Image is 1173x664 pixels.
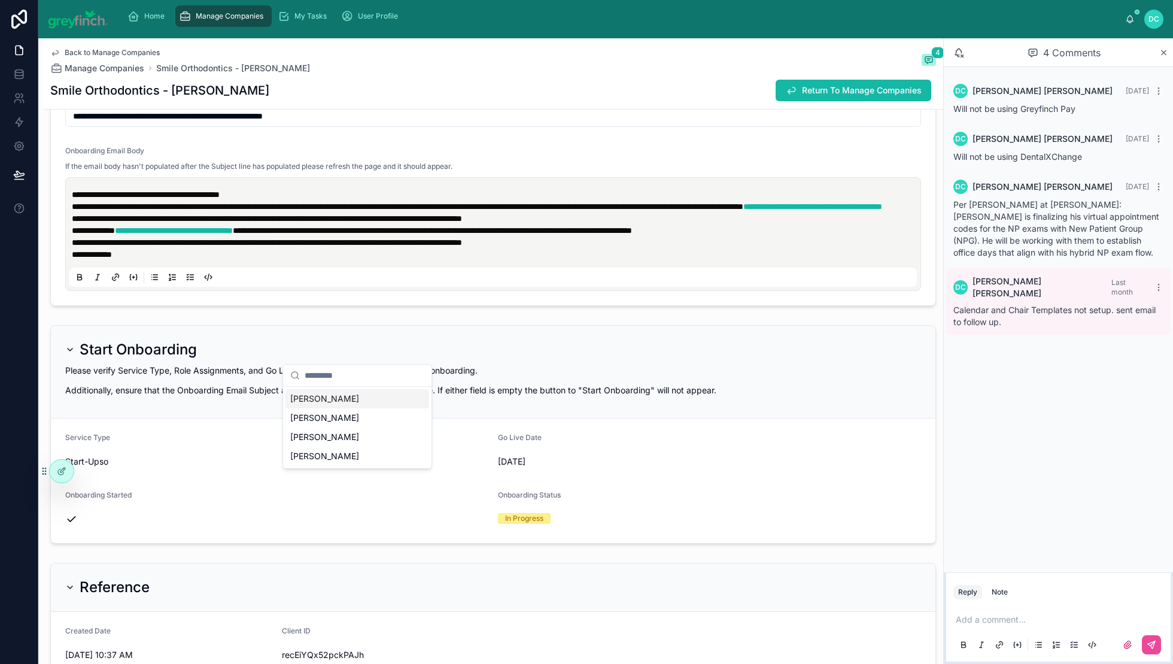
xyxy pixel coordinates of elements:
span: [DATE] [1126,86,1149,95]
span: 4 [931,47,944,59]
span: Return To Manage Companies [802,84,922,96]
a: Manage Companies [175,5,272,27]
span: Created Date [65,626,111,635]
div: scrollable content [118,3,1126,29]
p: Additionally, ensure that the Onboarding Email Subject and Body are completed and accurate. If ei... [65,384,921,396]
span: My Tasks [294,11,327,21]
a: Smile Orthodontics - [PERSON_NAME] [156,62,310,74]
img: App logo [48,10,108,29]
a: Back to Manage Companies [50,48,160,57]
button: Note [987,585,1013,599]
span: Manage Companies [196,11,263,21]
span: Onboarding Started [65,490,132,499]
span: 4 Comments [1043,46,1101,60]
a: My Tasks [274,5,335,27]
span: User Profile [358,11,398,21]
a: User Profile [338,5,406,27]
span: [PERSON_NAME] [290,431,359,443]
span: Will not be using DentalXChange [953,151,1082,162]
span: Will not be using Greyfinch Pay [953,104,1075,114]
span: [DATE] [1126,182,1149,191]
span: [DATE] 10:37 AM [65,649,272,661]
span: [DATE] [498,456,921,468]
span: [PERSON_NAME] [290,412,359,424]
span: Last month [1111,278,1133,296]
button: 4 [922,54,936,68]
span: Calendar and Chair Templates not setup. sent email to follow up. [953,305,1156,327]
span: [DATE] [1126,134,1149,143]
span: Client ID [282,626,311,635]
span: Manage Companies [65,62,144,74]
span: recEiYQx52pckPAJh [282,649,489,661]
span: [PERSON_NAME] [290,393,359,405]
span: DC [955,134,966,144]
p: Please verify Service Type, Role Assignments, and Go Live date are accurate before starting onboa... [65,364,921,377]
span: Onboarding Email Body [65,146,144,155]
span: Service Type [65,433,110,442]
span: [PERSON_NAME] [PERSON_NAME] [973,85,1113,97]
span: Go Live Date [498,433,542,442]
span: [PERSON_NAME] [PERSON_NAME] [973,133,1113,145]
span: DC [1148,14,1159,24]
span: If the email body hasn't populated after the Subject line has populated please refresh the page a... [65,162,452,171]
span: Onboarding Status [498,490,561,499]
h2: Reference [80,578,150,597]
a: Manage Companies [50,62,144,74]
h2: Start Onboarding [80,340,197,359]
button: Reply [953,585,982,599]
span: Per [PERSON_NAME] at [PERSON_NAME]: [PERSON_NAME] is finalizing his virtual appointment codes for... [953,199,1159,257]
span: DC [955,86,966,96]
div: Suggestions [283,387,431,468]
span: Home [144,11,165,21]
span: Start-Upso [65,456,108,468]
span: [PERSON_NAME] [PERSON_NAME] [973,275,1111,299]
span: [PERSON_NAME] [290,450,359,462]
a: Home [124,5,173,27]
span: Back to Manage Companies [65,48,160,57]
div: In Progress [505,513,543,524]
span: DC [955,283,966,292]
button: Return To Manage Companies [776,80,931,101]
span: DC [955,182,966,192]
div: Note [992,587,1008,597]
span: [PERSON_NAME] [PERSON_NAME] [973,181,1113,193]
h1: Smile Orthodontics - [PERSON_NAME] [50,82,269,99]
